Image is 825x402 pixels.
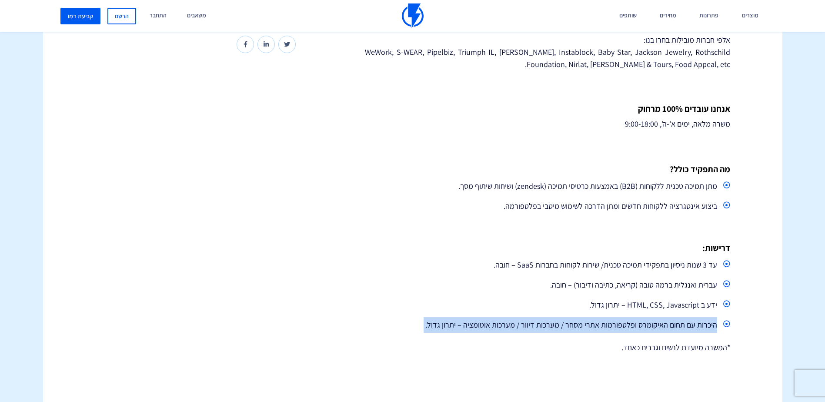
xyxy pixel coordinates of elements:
h4: מה התפקיד כולל? [365,164,730,174]
a: הרשם [107,8,136,24]
a: שתף בטוויטר [278,36,296,53]
h4: ​אנחנו עובדים 100% מרחוק [365,104,730,114]
h4: דרישות: [365,243,730,253]
p: אלפי חברות מובילות בחרו בנו: WeWork, S-WEAR, Pipelbiz, Triumph IL, [PERSON_NAME], Instablock, Bab... [365,34,730,70]
a: שתף בלינקאדין [257,36,275,53]
li: ביצוע אינטגרציה ללקוחות חדשים ומתן הדרכה לשימוש מיטבי בפלטפורמה. [365,198,730,214]
a: שתף בפייסבוק [237,36,254,53]
li: מתן תמיכה טכנית ללקוחות (B2B) באמצעות כרטיסי תמיכה (zendesk) ושיחות שיתוף מסך. [365,178,730,194]
li: היכרות עם תחום האיקומרס ופלטפורמות אתרי מסחר / מערכות דיוור / מערכות אוטומציה – יתרון גדול. [365,317,730,333]
a: קביעת דמו [60,8,100,24]
p: *המשרה מיועדת לנשים וגברים כאחד. [365,342,730,354]
li: עד 3 שנות ניסיון בתפקידי תמיכה טכנית/ שירות לקוחות בחברות SaaS – חובה. [365,257,730,273]
li: ידע ב HTML, CSS, Javascript – יתרון גדול. [365,297,730,313]
li: עברית ואנגלית ברמה טובה (קריאה, כתיבה ודיבור) – חובה. [365,277,730,293]
p: משרה מלאה, ימים א'-ה', 9:00-18:00 [365,118,730,130]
